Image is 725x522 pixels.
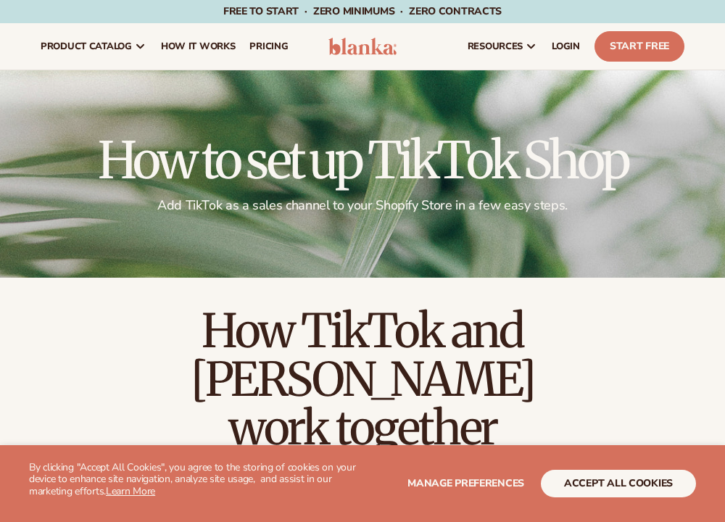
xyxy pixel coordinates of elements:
[33,23,154,70] a: product catalog
[62,307,663,453] h2: How TikTok and [PERSON_NAME] work together
[468,41,523,52] span: resources
[407,476,524,490] span: Manage preferences
[460,23,544,70] a: resources
[41,41,132,52] span: product catalog
[223,4,502,18] span: Free to start · ZERO minimums · ZERO contracts
[407,470,524,497] button: Manage preferences
[594,31,684,62] a: Start Free
[328,38,396,55] img: logo
[154,23,243,70] a: How It Works
[41,197,684,214] p: Add TikTok as a sales channel to your Shopify Store in a few easy steps.
[544,23,587,70] a: LOGIN
[106,484,155,498] a: Learn More
[41,135,684,186] h1: How to set up TikTok Shop
[541,470,696,497] button: accept all cookies
[29,462,362,498] p: By clicking "Accept All Cookies", you agree to the storing of cookies on your device to enhance s...
[242,23,295,70] a: pricing
[161,41,236,52] span: How It Works
[249,41,288,52] span: pricing
[552,41,580,52] span: LOGIN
